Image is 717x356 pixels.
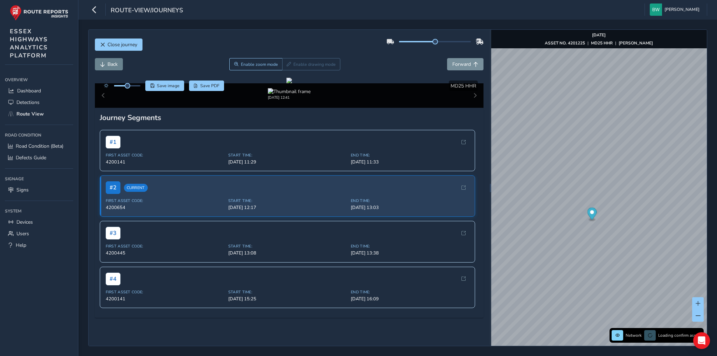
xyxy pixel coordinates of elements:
[157,83,180,89] span: Save image
[17,88,41,94] span: Dashboard
[10,27,48,60] span: ESSEX HIGHWAYS ANALYTICS PLATFORM
[229,58,282,70] button: Zoom
[664,4,699,16] span: [PERSON_NAME]
[693,332,710,349] div: Open Intercom Messenger
[106,181,120,194] span: # 2
[106,289,224,295] span: First Asset Code:
[268,95,311,100] div: [DATE] 12:41
[106,204,224,211] span: 4200654
[106,250,224,256] span: 4200445
[619,40,653,46] strong: [PERSON_NAME]
[106,273,120,285] span: # 4
[228,296,347,302] span: [DATE] 15:25
[351,204,469,211] span: [DATE] 13:03
[228,198,347,203] span: Start Time:
[107,41,137,48] span: Close journey
[16,242,26,249] span: Help
[592,32,606,38] strong: [DATE]
[5,140,73,152] a: Road Condition (Beta)
[145,81,184,91] button: Save
[228,159,347,165] span: [DATE] 11:29
[106,136,120,148] span: # 1
[95,39,142,51] button: Close journey
[16,187,29,193] span: Signs
[658,333,702,338] span: Loading confirm assets
[106,198,224,203] span: First Asset Code:
[545,40,585,46] strong: ASSET NO. 4201225
[351,198,469,203] span: End Time:
[351,250,469,256] span: [DATE] 13:38
[228,204,347,211] span: [DATE] 12:17
[106,296,224,302] span: 4200141
[650,4,702,16] button: [PERSON_NAME]
[351,159,469,165] span: [DATE] 11:33
[447,58,483,70] button: Forward
[351,244,469,249] span: End Time:
[5,108,73,120] a: Route View
[5,174,73,184] div: Signage
[106,244,224,249] span: First Asset Code:
[106,153,224,158] span: First Asset Code:
[5,216,73,228] a: Devices
[650,4,662,16] img: diamond-layout
[5,85,73,97] a: Dashboard
[228,250,347,256] span: [DATE] 13:08
[452,61,471,68] span: Forward
[228,289,347,295] span: Start Time:
[451,83,476,89] span: MD25 HHR
[16,230,29,237] span: Users
[5,75,73,85] div: Overview
[106,227,120,239] span: # 3
[189,81,224,91] button: PDF
[591,40,613,46] strong: MD25 HHR
[111,6,183,16] span: route-view/journeys
[107,61,118,68] span: Back
[241,62,278,67] span: Enable zoom mode
[124,184,148,192] span: Current
[106,159,224,165] span: 4200141
[16,154,46,161] span: Defects Guide
[16,143,63,149] span: Road Condition (Beta)
[5,228,73,239] a: Users
[5,239,73,251] a: Help
[16,99,40,106] span: Detections
[626,333,642,338] span: Network
[100,113,479,123] div: Journey Segments
[16,219,33,225] span: Devices
[5,152,73,163] a: Defects Guide
[545,40,653,46] div: | |
[268,88,311,95] img: Thumbnail frame
[200,83,220,89] span: Save PDF
[95,58,123,70] button: Back
[351,296,469,302] span: [DATE] 16:09
[351,153,469,158] span: End Time:
[16,111,44,117] span: Route View
[587,208,597,222] div: Map marker
[228,153,347,158] span: Start Time:
[351,289,469,295] span: End Time:
[5,184,73,196] a: Signs
[228,244,347,249] span: Start Time:
[5,206,73,216] div: System
[5,97,73,108] a: Detections
[5,130,73,140] div: Road Condition
[10,5,68,21] img: rr logo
